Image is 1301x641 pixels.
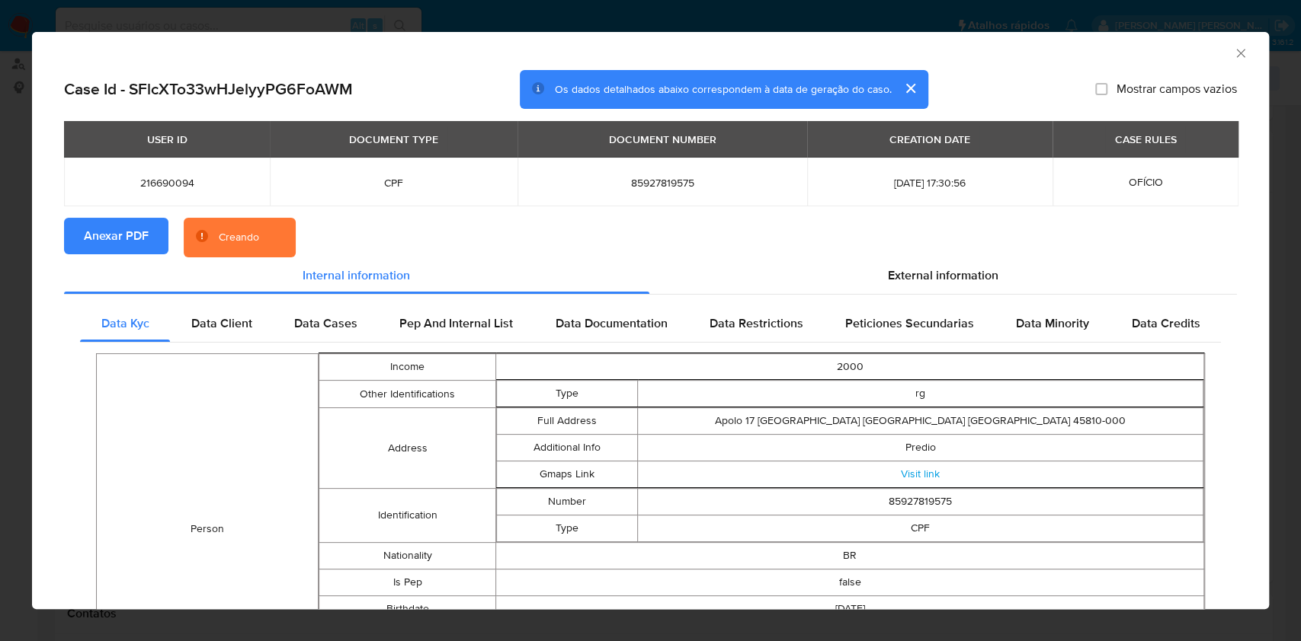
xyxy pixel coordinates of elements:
[1117,81,1237,97] span: Mostrar campos vazios
[399,314,513,332] span: Pep And Internal List
[64,257,1237,294] div: Detailed info
[497,515,638,542] td: Type
[638,515,1203,542] td: CPF
[497,489,638,515] td: Number
[84,219,149,253] span: Anexar PDF
[319,543,495,569] td: Nationality
[32,32,1269,609] div: closure-recommendation-modal
[710,314,803,332] span: Data Restrictions
[191,314,252,332] span: Data Client
[555,314,667,332] span: Data Documentation
[319,569,495,596] td: Is Pep
[496,569,1204,596] td: false
[496,543,1204,569] td: BR
[496,596,1204,623] td: [DATE]
[888,266,998,284] span: External information
[340,126,447,152] div: DOCUMENT TYPE
[497,381,638,407] td: Type
[1131,314,1200,332] span: Data Credits
[638,408,1203,435] td: Apolo 17 [GEOGRAPHIC_DATA] [GEOGRAPHIC_DATA] [GEOGRAPHIC_DATA] 45810-000
[845,314,974,332] span: Peticiones Secundarias
[825,176,1035,190] span: [DATE] 17:30:56
[1095,83,1107,95] input: Mostrar campos vazios
[319,381,495,408] td: Other Identifications
[1233,46,1247,59] button: Fechar a janela
[138,126,197,152] div: USER ID
[1128,174,1162,190] span: OFÍCIO
[497,461,638,488] td: Gmaps Link
[219,230,259,245] div: Creando
[638,489,1203,515] td: 85927819575
[901,466,940,481] a: Visit link
[1016,314,1089,332] span: Data Minority
[600,126,726,152] div: DOCUMENT NUMBER
[319,354,495,381] td: Income
[536,176,788,190] span: 85927819575
[82,176,252,190] span: 216690094
[638,435,1203,461] td: Predio
[638,381,1203,407] td: rg
[555,81,892,97] span: Os dados detalhados abaixo correspondem à data de geração do caso.
[319,489,495,543] td: Identification
[294,314,357,332] span: Data Cases
[319,596,495,623] td: Birthdate
[303,266,410,284] span: Internal information
[64,218,168,254] button: Anexar PDF
[497,435,638,461] td: Additional Info
[80,305,1221,342] div: Detailed internal info
[101,314,149,332] span: Data Kyc
[892,70,928,107] button: cerrar
[497,408,638,435] td: Full Address
[64,79,353,99] h2: Case Id - SFlcXTo33wHJelyyPG6FoAWM
[880,126,979,152] div: CREATION DATE
[319,408,495,489] td: Address
[1105,126,1185,152] div: CASE RULES
[496,354,1204,381] td: 2000
[288,176,499,190] span: CPF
